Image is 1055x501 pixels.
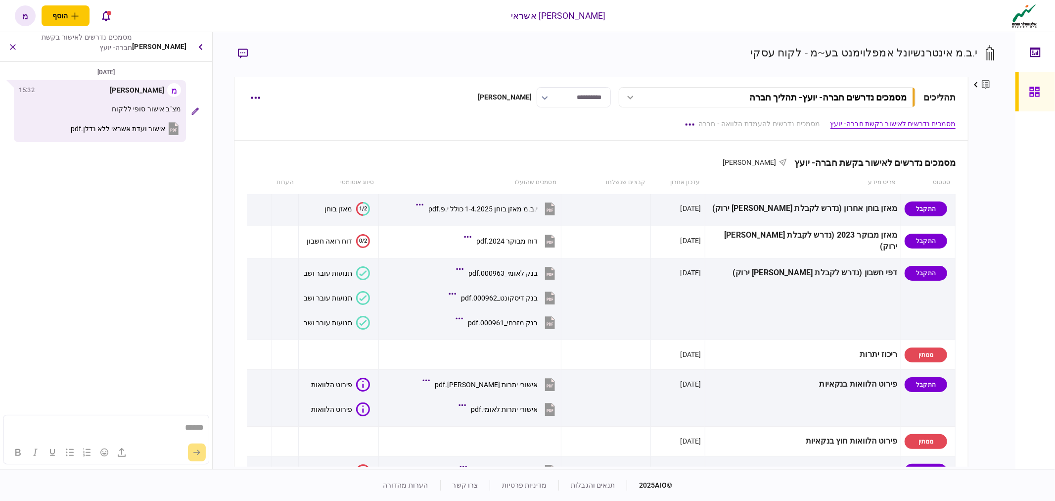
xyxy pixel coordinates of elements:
button: אישורי יתרות לאומי.pdf [461,398,557,420]
button: Bullet list [61,446,78,459]
div: בנק מזרחי_000961.pdf [468,319,538,327]
div: מסמכים נדרשים לאישור בקשת חברה- יועץ [28,32,132,53]
button: פירוט הלוואות [311,378,370,392]
div: בנק דיסקונט_000962.pdf [461,294,538,302]
div: בנק לאומי_000963.pdf [468,269,538,277]
button: בנק דיסקונט_000962.pdf [451,287,557,309]
div: [DATE] [681,236,701,246]
th: סיווג אוטומטי [299,171,379,194]
div: התקבל [905,266,947,281]
button: 2/9נסח רשם החברות [302,464,370,478]
button: אישורי יתרות מזרחי.pdf [425,373,557,396]
div: [PERSON_NAME] [132,32,186,61]
div: דוח מבוקר 2024.pdf [476,237,538,245]
span: [PERSON_NAME] [723,158,777,166]
text: 0/2 [359,238,367,244]
div: התקבל [905,201,947,216]
a: צרו קשר [453,481,478,489]
div: התקבל [905,464,947,479]
div: מאזן בוחן אחרון (נדרש לקבלת [PERSON_NAME] ירוק) [709,198,898,220]
a: תנאים והגבלות [571,481,615,489]
div: [PERSON_NAME] [478,92,532,102]
div: מסמכים נדרשים חברה- יועץ - תהליך חברה [749,92,907,102]
div: [DATE] [4,67,208,78]
div: דוח רואה חשבון [307,237,352,245]
div: אישורי יתרות מזרחי.pdf [435,381,538,389]
div: י.ב.מ מאזן בוחן 1-4.2025 כולל י.פ.pdf [428,205,538,213]
div: פירוט הלוואות חוץ בנקאיות [709,430,898,452]
div: מ [167,83,181,97]
div: מאזן בוחן [324,205,352,213]
div: 15:32 [19,85,35,95]
div: [DATE] [681,350,701,359]
button: פתח רשימת התראות [95,5,116,26]
div: ממתין [905,434,947,449]
button: נסח רשות החברות.pdf [462,460,557,482]
span: אישור ועדת אשראי ללא נדלן.pdf [71,125,165,133]
div: אישורי יתרות לאומי.pdf [471,405,538,413]
th: קבצים שנשלחו [561,171,650,194]
button: תנועות עובר ושב [304,266,370,280]
button: 0/2דוח רואה חשבון [307,234,370,248]
text: 1/2 [359,205,367,212]
div: פירוט הלוואות בנקאיות [709,373,898,396]
div: י.ב.מ אינטרנשיונל אמפלוימנט בע~מ - לקוח עסקי [751,45,978,61]
button: אישור ועדת אשראי ללא נדלן.pdf [71,121,181,136]
th: פריט מידע [705,171,901,194]
a: מסמכים נדרשים להעמדת הלוואה - חברה [698,119,820,129]
div: התקבל [905,377,947,392]
button: מ [15,5,36,26]
div: © 2025 AIO [627,480,672,491]
div: ממתין [905,348,947,362]
div: [PERSON_NAME] אשראי [511,9,606,22]
iframe: Rich Text Area [3,415,208,441]
button: Underline [44,446,61,459]
button: דוח מבוקר 2024.pdf [466,230,557,252]
button: Bold [9,446,26,459]
button: תנועות עובר ושב [304,316,370,330]
button: פתח תפריט להוספת לקוח [42,5,90,26]
button: Numbered list [79,446,95,459]
button: Emojis [96,446,113,459]
img: client company logo [1010,3,1039,28]
div: מאזן מבוקר 2023 (נדרש לקבלת [PERSON_NAME] ירוק) [709,230,898,252]
a: מסמכים נדרשים לאישור בקשת חברה- יועץ [830,119,956,129]
button: Italic [27,446,44,459]
div: תהליכים [923,91,956,104]
div: פירוט הלוואות [311,405,352,413]
div: [DATE] [681,436,701,446]
div: [DATE] [681,203,701,213]
div: נסח מפורט מרשם החברות [709,460,898,482]
div: ריכוז יתרות [709,344,898,366]
a: מדיניות פרטיות [502,481,547,489]
div: דפי חשבון (נדרש לקבלת [PERSON_NAME] ירוק) [709,262,898,284]
div: פירוט הלוואות [311,381,352,389]
div: [DATE] [681,268,701,278]
button: מסמכים נדרשים חברה- יועץ- תהליך חברה [619,87,916,107]
div: תנועות עובר ושב [304,294,352,302]
th: הערות [272,171,299,194]
th: סטטוס [901,171,956,194]
div: [DATE] [681,466,701,476]
th: עדכון אחרון [650,171,705,194]
button: י.ב.מ מאזן בוחן 1-4.2025 כולל י.פ.pdf [418,198,557,220]
button: בנק לאומי_000963.pdf [459,262,557,284]
div: תנועות עובר ושב [304,319,352,327]
div: תנועות עובר ושב [304,269,352,277]
p: מצ"ב אישור סופי ללקוח [19,104,181,114]
button: פירוט הלוואות [311,402,370,416]
div: התקבל [905,234,947,249]
button: תנועות עובר ושב [304,291,370,305]
button: 1/2מאזן בוחן [324,202,370,216]
div: מסמכים נדרשים לאישור בקשת חברה- יועץ [787,157,956,168]
div: [DATE] [681,379,701,389]
div: [PERSON_NAME] [110,85,164,96]
th: מסמכים שהועלו [379,171,561,194]
a: הערות מהדורה [383,481,428,489]
button: בנק מזרחי_000961.pdf [458,311,557,334]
